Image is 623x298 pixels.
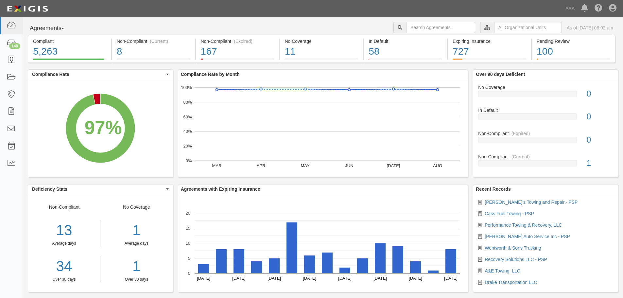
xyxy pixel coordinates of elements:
text: [DATE] [232,276,246,281]
div: Average days [28,241,100,246]
div: As of [DATE] 08:02 am [567,25,613,31]
a: Performance Towing & Recovery, LLC [485,222,562,228]
div: No Coverage [473,84,618,91]
a: 1 [105,256,168,277]
div: 727 [453,44,526,59]
div: Non-Compliant [473,153,618,160]
a: 34 [28,256,100,277]
a: Recovery Solutions LLC - PSP [485,257,547,262]
a: Compliant5,263 [28,59,111,64]
div: (Expired) [234,38,252,44]
a: In Default58 [364,59,447,64]
div: Non-Compliant [28,204,100,282]
div: 13 [28,220,100,241]
a: In Default0 [478,107,613,130]
text: AUG [433,163,442,168]
div: Non-Compliant (Expired) [201,38,274,44]
text: [DATE] [444,276,458,281]
a: AAA [562,2,578,15]
a: Non-Compliant(Expired)0 [478,130,613,153]
div: 1 [105,220,168,241]
div: 11 [285,44,358,59]
div: In Default [473,107,618,114]
div: 8 [117,44,190,59]
text: JUN [345,163,353,168]
a: Non-Compliant(Current)8 [112,59,195,64]
div: 0 [582,134,618,146]
span: Compliance Rate [32,71,164,78]
div: (Current) [511,153,530,160]
div: No Coverage [100,204,173,282]
text: [DATE] [197,276,210,281]
a: A&E Towing, LLC [485,268,520,273]
div: 0 [582,111,618,123]
text: [DATE] [409,276,422,281]
a: Expiring Insurance727 [448,59,531,64]
text: 0% [185,158,192,163]
div: 1 [582,157,618,169]
input: Search Agreements [406,22,475,33]
text: MAY [301,163,310,168]
div: Average days [105,241,168,246]
text: [DATE] [387,163,400,168]
div: 148 [9,43,20,49]
text: 5 [188,256,190,261]
div: 97% [84,114,122,141]
div: Non-Compliant (Current) [117,38,190,44]
i: Help Center - Complianz [595,5,602,12]
text: 10 [185,241,190,246]
a: Wentworth & Sons Trucking [485,245,541,251]
div: 58 [369,44,442,59]
a: Non-Compliant(Current)1 [478,153,613,172]
div: Compliant [33,38,106,44]
text: APR [256,163,265,168]
text: 40% [183,129,192,134]
div: 167 [201,44,274,59]
b: Agreements with Expiring Insurance [181,186,260,192]
a: [PERSON_NAME]'s Towing and Repair.- PSP [485,200,578,205]
div: (Expired) [511,130,530,137]
div: (Current) [150,38,168,44]
div: No Coverage [285,38,358,44]
svg: A chart. [178,194,468,292]
text: [DATE] [303,276,316,281]
img: logo-5460c22ac91f19d4615b14bd174203de0afe785f0fc80cf4dbbc73dc1793850b.png [5,3,50,15]
button: Deficiency Stats [28,184,173,194]
text: [DATE] [268,276,281,281]
a: Drake Transportation LLC [485,280,537,285]
text: [DATE] [338,276,352,281]
input: All Organizational Units [494,22,562,33]
a: Non-Compliant(Expired)167 [196,59,279,64]
div: Over 30 days [105,277,168,282]
div: Expiring Insurance [453,38,526,44]
text: 0 [188,271,190,276]
div: Pending Review [537,38,610,44]
b: Compliance Rate by Month [181,72,240,77]
svg: A chart. [28,79,173,177]
div: 100 [537,44,610,59]
div: 0 [582,88,618,100]
text: 15 [185,226,190,231]
span: Deficiency Stats [32,186,164,192]
text: 100% [181,85,192,90]
button: Compliance Rate [28,70,173,79]
button: Agreements [28,22,77,35]
text: MAR [212,163,221,168]
text: [DATE] [373,276,387,281]
b: Over 90 days Deficient [476,72,525,77]
div: Over 30 days [28,277,100,282]
text: 20 [185,211,190,216]
text: 20% [183,144,192,149]
div: In Default [369,38,442,44]
a: [PERSON_NAME] Auto Service Inc - PSP [485,234,570,239]
a: Pending Review100 [532,59,615,64]
div: Non-Compliant [473,130,618,137]
text: 60% [183,114,192,119]
div: 5,263 [33,44,106,59]
svg: A chart. [178,79,468,177]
